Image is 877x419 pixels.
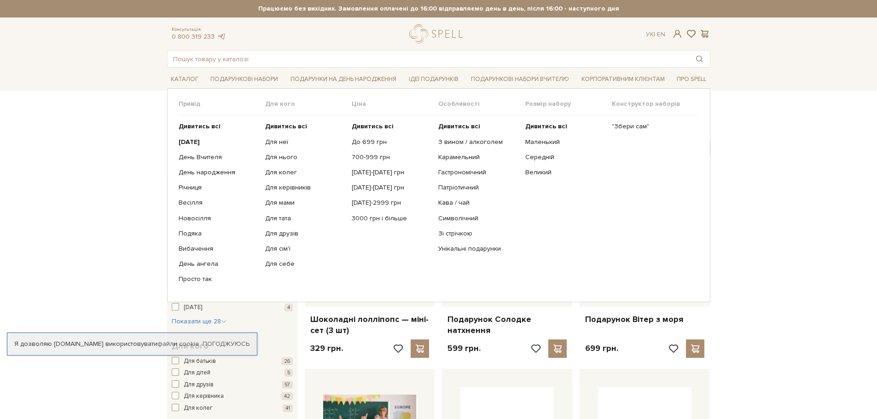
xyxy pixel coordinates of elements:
[654,30,655,38] span: |
[438,168,518,177] a: Гастрономічний
[352,168,431,177] a: [DATE]-[DATE] грн
[525,153,605,161] a: Середній
[265,168,345,177] a: Для колег
[172,317,227,325] span: Показати ще 28
[467,71,573,87] a: Подарункові набори Вчителю
[585,314,704,325] a: Подарунок Вітер з моря
[179,122,258,131] a: Дивитись всі
[352,138,431,146] a: До 699 грн
[179,100,265,108] span: Привід
[438,153,518,161] a: Карамельний
[352,122,394,130] b: Дивитись всі
[282,381,293,389] span: 57
[179,184,258,192] a: Річниця
[447,314,567,336] a: Подарунок Солодке натхнення
[525,122,567,130] b: Дивитись всі
[438,184,518,192] a: Патріотичний
[179,230,258,238] a: Подяка
[179,275,258,283] a: Просто так
[172,27,226,33] span: Консультація:
[525,138,605,146] a: Маленький
[179,138,258,146] a: [DATE]
[157,340,199,348] a: файли cookie
[585,343,618,354] p: 699 грн.
[352,184,431,192] a: [DATE]-[DATE] грн
[310,343,343,354] p: 329 грн.
[179,168,258,177] a: День народження
[179,199,258,207] a: Весілля
[265,153,345,161] a: Для нього
[438,100,525,108] span: Особливості
[184,392,224,401] span: Для керівника
[287,72,400,86] a: Подарунки на День народження
[285,369,293,377] span: 5
[281,392,293,400] span: 42
[179,260,258,268] a: День ангела
[352,122,431,131] a: Дивитись всі
[438,138,518,146] a: З вином / алкоголем
[525,168,605,177] a: Великий
[438,199,518,207] a: Кава / чай
[310,314,430,336] a: Шоколадні лолліпопс — міні-сет (3 шт)
[578,72,668,86] a: Корпоративним клієнтам
[172,357,293,366] button: Для батьків 26
[265,100,352,108] span: Для кого
[172,303,293,312] button: [DATE] 4
[179,245,258,253] a: Вибачення
[172,404,293,413] button: Для колег 41
[281,357,293,365] span: 26
[217,33,226,40] a: telegram
[689,51,710,67] button: Пошук товару у каталозі
[438,214,518,223] a: Символічний
[265,122,345,131] a: Дивитись всі
[184,380,214,390] span: Для друзів
[184,357,216,366] span: Для батьків
[612,122,691,131] a: "Збери сам"
[525,122,605,131] a: Дивитись всі
[657,30,665,38] a: En
[172,392,293,401] button: Для керівника 42
[438,230,518,238] a: Зі стрічкою
[352,153,431,161] a: 700-999 грн
[438,122,480,130] b: Дивитись всі
[352,199,431,207] a: [DATE]-2999 грн
[167,5,710,13] strong: Працюємо без вихідних. Замовлення оплачені до 16:00 відправляємо день в день, після 16:00 - насту...
[409,24,467,43] a: logo
[265,214,345,223] a: Для тата
[184,303,202,312] span: [DATE]
[265,138,345,146] a: Для неї
[207,72,282,86] a: Подарункові набори
[447,343,481,354] p: 599 грн.
[352,100,438,108] span: Ціна
[525,100,612,108] span: Розмір набору
[612,100,698,108] span: Конструктор наборів
[646,30,665,39] div: Ук
[168,51,689,67] input: Пошук товару у каталозі
[265,199,345,207] a: Для мами
[179,214,258,223] a: Новосілля
[167,72,202,86] a: Каталог
[438,245,518,253] a: Унікальні подарунки
[167,88,710,302] div: Каталог
[265,245,345,253] a: Для сім'ї
[184,404,213,413] span: Для колег
[265,260,345,268] a: Для себе
[179,122,221,130] b: Дивитись всі
[405,72,462,86] a: Ідеї подарунків
[184,368,210,378] span: Для дітей
[179,138,200,146] b: [DATE]
[283,404,293,412] span: 41
[172,317,227,326] button: Показати ще 28
[7,340,257,348] div: Я дозволяю [DOMAIN_NAME] використовувати
[265,230,345,238] a: Для друзів
[172,368,293,378] button: Для дітей 5
[265,184,345,192] a: Для керівників
[203,340,250,348] a: Погоджуюсь
[285,304,293,311] span: 4
[172,380,293,390] button: Для друзів 57
[673,72,710,86] a: Про Spell
[172,33,215,40] a: 0 800 319 233
[352,214,431,223] a: 3000 грн і більше
[265,122,307,130] b: Дивитись всі
[179,153,258,161] a: День Вчителя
